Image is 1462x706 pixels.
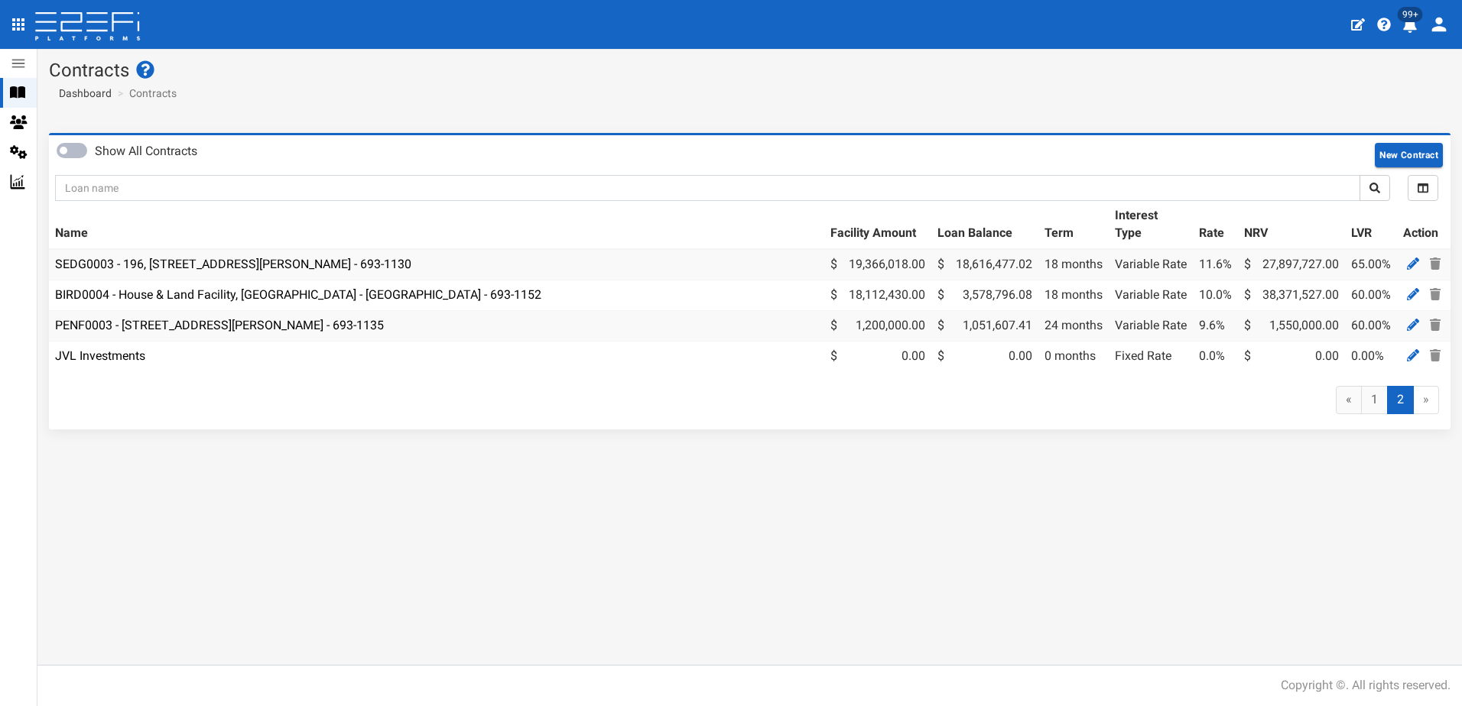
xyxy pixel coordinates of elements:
div: Copyright ©. All rights reserved. [1281,677,1451,695]
td: 60.00% [1345,280,1397,310]
td: 3,578,796.08 [931,280,1038,310]
td: 27,897,727.00 [1238,249,1345,280]
td: Variable Rate [1109,249,1193,280]
label: Show All Contracts [95,143,197,160]
td: 0.00 [824,341,931,371]
td: 38,371,527.00 [1238,280,1345,310]
td: 11.6% [1193,249,1238,280]
span: » [1413,386,1439,414]
a: Delete Contract [1426,316,1444,335]
a: Dashboard [53,86,112,101]
a: Delete Contract [1426,285,1444,304]
a: Delete Contract [1426,346,1444,365]
td: 18 months [1038,280,1109,310]
td: 24 months [1038,310,1109,341]
td: 65.00% [1345,249,1397,280]
td: 1,051,607.41 [931,310,1038,341]
td: 1,200,000.00 [824,310,931,341]
td: 60.00% [1345,310,1397,341]
td: 18 months [1038,249,1109,280]
td: 0.00 [1238,341,1345,371]
a: 1 [1361,386,1388,414]
th: Facility Amount [824,201,931,249]
td: 1,550,000.00 [1238,310,1345,341]
td: 10.0% [1193,280,1238,310]
th: Rate [1193,201,1238,249]
th: Name [49,201,824,249]
h1: Contracts [49,60,1451,80]
li: Contracts [114,86,177,101]
td: 19,366,018.00 [824,249,931,280]
a: BIRD0004 - House & Land Facility, [GEOGRAPHIC_DATA] - [GEOGRAPHIC_DATA] - 693-1152 [55,287,541,302]
a: « [1336,386,1362,414]
th: NRV [1238,201,1345,249]
td: Variable Rate [1109,280,1193,310]
th: Action [1397,201,1451,249]
td: 0.00% [1345,341,1397,371]
td: 18,616,477.02 [931,249,1038,280]
td: 0.0% [1193,341,1238,371]
a: SEDG0003 - 196, [STREET_ADDRESS][PERSON_NAME] - 693-1130 [55,257,411,271]
input: Loan name [55,175,1360,201]
td: 9.6% [1193,310,1238,341]
span: 2 [1387,386,1414,414]
a: PENF0003 - [STREET_ADDRESS][PERSON_NAME] - 693-1135 [55,318,384,332]
button: New Contract [1375,143,1443,167]
span: Dashboard [53,87,112,99]
th: Interest Type [1109,201,1193,249]
td: Variable Rate [1109,310,1193,341]
td: Fixed Rate [1109,341,1193,371]
td: 0 months [1038,341,1109,371]
a: Delete Contract [1426,254,1444,274]
td: 18,112,430.00 [824,280,931,310]
td: 0.00 [931,341,1038,371]
a: JVL Investments [55,348,145,363]
th: Loan Balance [931,201,1038,249]
th: LVR [1345,201,1397,249]
th: Term [1038,201,1109,249]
